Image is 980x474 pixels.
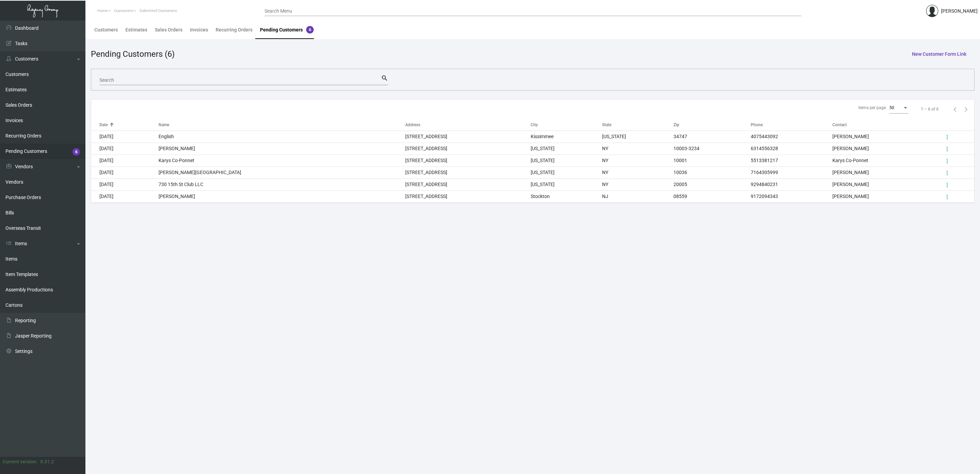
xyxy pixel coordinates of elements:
[114,9,133,13] span: Customers
[405,167,531,179] td: [STREET_ADDRESS]
[155,26,182,34] div: Sales Orders
[751,190,832,202] td: 9172094343
[94,26,118,34] div: Customers
[751,122,832,128] div: Phone
[961,104,971,115] button: Next page
[159,155,405,167] td: Karys Co-Ponnet
[159,131,405,143] td: English
[602,155,673,167] td: NY
[602,131,673,143] td: [US_STATE]
[405,122,420,128] div: Address
[673,155,751,167] td: 10001
[216,26,253,34] div: Recurring Orders
[405,190,531,202] td: [STREET_ADDRESS]
[531,190,602,202] td: Stockton
[97,9,108,13] span: Home
[602,179,673,190] td: NY
[941,8,978,15] div: [PERSON_NAME]
[159,143,405,155] td: [PERSON_NAME]
[673,190,751,202] td: 08559
[125,26,147,34] div: Estimates
[832,179,941,190] td: [PERSON_NAME]
[950,104,961,115] button: Previous page
[159,122,169,128] div: Name
[673,122,679,128] div: Zip
[602,122,611,128] div: State
[832,131,941,143] td: [PERSON_NAME]
[531,155,602,167] td: [US_STATE]
[889,106,909,110] mat-select: Items per page:
[832,143,941,155] td: [PERSON_NAME]
[405,179,531,190] td: [STREET_ADDRESS]
[832,155,941,167] td: Karys Co-Ponnet
[751,179,832,190] td: 9294840231
[139,9,177,13] span: Submitted Customers
[40,458,54,465] div: 0.51.2
[531,179,602,190] td: [US_STATE]
[99,122,159,128] div: Date
[832,167,941,179] td: [PERSON_NAME]
[907,48,972,60] button: New Customer Form Link
[159,179,405,190] td: 730 15th St Club LLC
[531,131,602,143] td: Kissimmee
[531,143,602,155] td: [US_STATE]
[91,190,159,202] td: [DATE]
[921,106,939,112] div: 1 – 6 of 6
[673,179,751,190] td: 20005
[673,167,751,179] td: 10036
[832,122,941,128] div: Contact
[405,122,531,128] div: Address
[602,190,673,202] td: NJ
[405,131,531,143] td: [STREET_ADDRESS]
[91,179,159,190] td: [DATE]
[91,48,175,60] div: Pending Customers (6)
[751,131,832,143] td: 4075443092
[3,458,38,465] div: Current version:
[99,122,108,128] div: Date
[190,26,208,34] div: Invoices
[751,167,832,179] td: 7164305999
[602,143,673,155] td: NY
[673,143,751,155] td: 10003-3234
[673,131,751,143] td: 34747
[912,51,966,57] span: New Customer Form Link
[926,5,938,17] img: admin@bootstrapmaster.com
[91,155,159,167] td: [DATE]
[405,143,531,155] td: [STREET_ADDRESS]
[832,190,941,202] td: [PERSON_NAME]
[832,122,847,128] div: Contact
[673,122,751,128] div: Zip
[405,155,531,167] td: [STREET_ADDRESS]
[602,122,673,128] div: State
[751,122,763,128] div: Phone
[91,167,159,179] td: [DATE]
[159,167,405,179] td: [PERSON_NAME][GEOGRAPHIC_DATA]
[159,122,405,128] div: Name
[531,167,602,179] td: [US_STATE]
[91,143,159,155] td: [DATE]
[858,105,887,111] div: Items per page:
[531,122,602,128] div: City
[159,190,405,202] td: [PERSON_NAME]
[260,26,314,34] div: Pending Customers
[602,167,673,179] td: NY
[751,143,832,155] td: 6314556328
[751,155,832,167] td: 5513381217
[889,105,894,110] span: 50
[91,131,159,143] td: [DATE]
[531,122,538,128] div: City
[381,74,388,82] mat-icon: search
